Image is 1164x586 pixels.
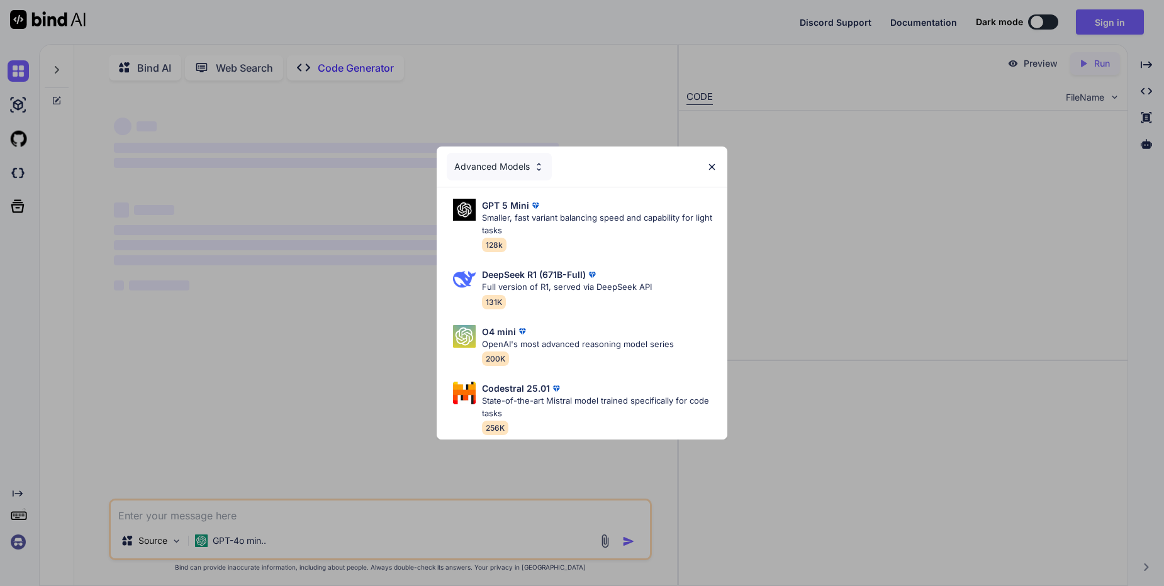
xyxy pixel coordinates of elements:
[482,338,674,351] p: OpenAI's most advanced reasoning model series
[482,281,652,294] p: Full version of R1, served via DeepSeek API
[707,162,717,172] img: close
[482,351,509,366] span: 200K
[482,382,550,395] p: Codestral 25.01
[447,153,552,180] div: Advanced Models
[482,268,586,281] p: DeepSeek R1 (671B-Full)
[453,325,476,348] img: Pick Models
[586,268,598,281] img: premium
[453,382,476,404] img: Pick Models
[516,325,529,338] img: premium
[482,325,516,338] p: O4 mini
[529,199,542,212] img: premium
[482,421,508,435] span: 256K
[482,295,506,309] span: 131K
[453,268,476,290] img: Pick Models
[482,212,718,236] p: Smaller, fast variant balancing speed and capability for light tasks
[482,238,506,252] span: 128k
[453,199,476,221] img: Pick Models
[534,162,544,172] img: Pick Models
[482,395,718,419] p: State-of-the-art Mistral model trained specifically for code tasks
[482,199,529,212] p: GPT 5 Mini
[550,382,562,395] img: premium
